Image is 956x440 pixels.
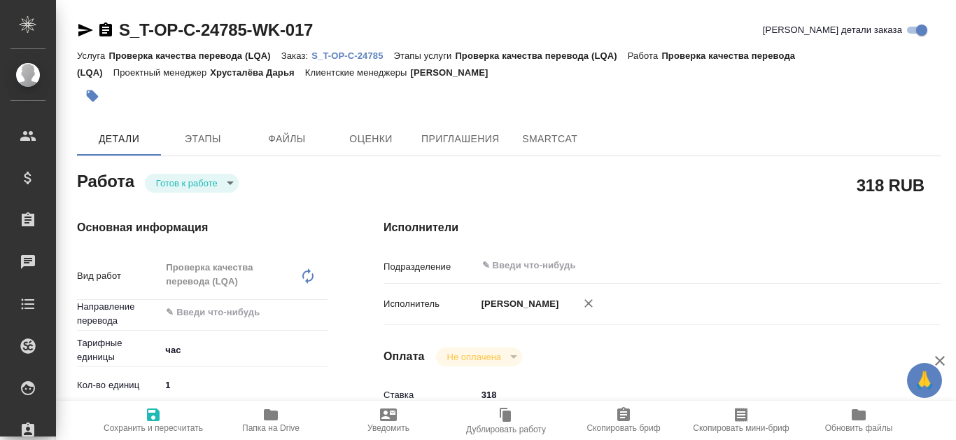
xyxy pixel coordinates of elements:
p: Заказ: [281,50,311,61]
p: Этапы услуги [394,50,456,61]
p: Хрусталёва Дарья [210,67,305,78]
p: Услуга [77,50,108,61]
button: Дублировать работу [447,401,565,440]
a: S_T-OP-C-24785-WK-017 [119,20,313,39]
span: [PERSON_NAME] детали заказа [763,23,902,37]
span: SmartCat [516,130,584,148]
input: ✎ Введи что-нибудь [481,257,843,274]
p: [PERSON_NAME] [477,297,559,311]
p: Клиентские менеджеры [305,67,411,78]
button: Уведомить [330,401,447,440]
p: Ставка [384,388,477,402]
p: Кол-во единиц [77,378,160,392]
span: Дублировать работу [466,425,546,434]
p: Тарифные единицы [77,336,160,364]
p: Вид работ [77,269,160,283]
div: Готов к работе [145,174,239,193]
button: Скопировать бриф [565,401,682,440]
button: Папка на Drive [212,401,330,440]
span: Обновить файлы [825,423,893,433]
button: Обновить файлы [800,401,918,440]
button: 🙏 [907,363,942,398]
p: Проверка качества перевода (LQA) [108,50,281,61]
span: Приглашения [421,130,500,148]
button: Добавить тэг [77,81,108,111]
p: Проектный менеджер [113,67,210,78]
h2: 318 RUB [857,173,925,197]
h4: Исполнители [384,219,941,236]
p: Подразделение [384,260,477,274]
h4: Основная информация [77,219,328,236]
p: [PERSON_NAME] [411,67,499,78]
a: S_T-OP-C-24785 [311,49,393,61]
button: Не оплачена [443,351,505,363]
button: Open [887,264,890,267]
span: Этапы [169,130,237,148]
button: Скопировать ссылку [97,22,114,39]
input: ✎ Введи что-нибудь [164,304,276,321]
p: S_T-OP-C-24785 [311,50,393,61]
button: Скопировать ссылку для ЯМессенджера [77,22,94,39]
button: Удалить исполнителя [573,288,604,319]
p: Работа [628,50,662,61]
span: Оценки [337,130,405,148]
button: Скопировать мини-бриф [682,401,800,440]
p: Направление перевода [77,300,160,328]
span: Уведомить [367,423,409,433]
h2: Работа [77,167,134,193]
button: Готов к работе [152,177,222,189]
button: Сохранить и пересчитать [94,401,212,440]
div: Готов к работе [436,348,522,366]
span: Папка на Drive [242,423,300,433]
span: Детали [85,130,153,148]
p: Исполнитель [384,297,477,311]
span: Сохранить и пересчитать [104,423,203,433]
button: Open [320,311,323,314]
h4: Оплата [384,348,425,365]
input: ✎ Введи что-нибудь [477,385,894,405]
p: Проверка качества перевода (LQA) [455,50,627,61]
input: ✎ Введи что-нибудь [160,375,328,395]
span: 🙏 [913,366,936,395]
span: Скопировать бриф [586,423,660,433]
span: Файлы [253,130,321,148]
div: час [160,338,328,362]
span: Скопировать мини-бриф [693,423,789,433]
